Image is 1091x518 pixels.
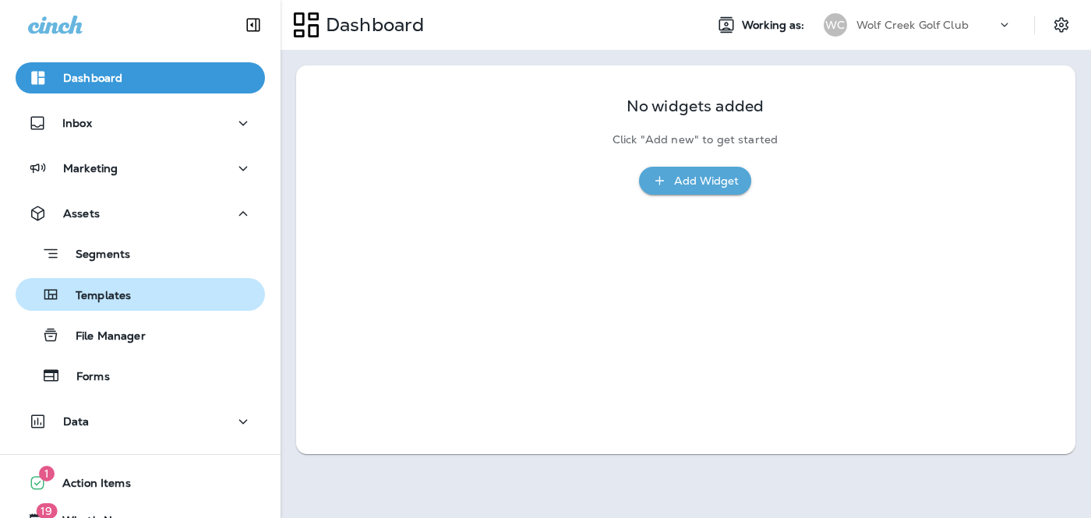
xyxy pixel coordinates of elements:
button: Data [16,406,265,437]
p: Forms [61,370,110,385]
p: Wolf Creek Golf Club [856,19,969,31]
p: File Manager [60,329,146,344]
p: Dashboard [63,72,122,84]
button: Dashboard [16,62,265,93]
button: Collapse Sidebar [231,9,275,41]
p: Click "Add new" to get started [613,133,778,146]
p: Data [63,415,90,428]
p: Templates [60,289,131,304]
button: Assets [16,198,265,229]
button: Inbox [16,107,265,139]
p: Assets [63,207,100,220]
button: Forms [16,359,265,392]
button: Segments [16,237,265,270]
button: Settings [1047,11,1075,39]
button: Marketing [16,153,265,184]
span: Action Items [47,477,131,495]
span: 1 [39,466,55,481]
p: Inbox [62,117,92,129]
p: No widgets added [627,100,764,113]
p: Marketing [63,162,118,174]
div: Add Widget [674,171,739,191]
span: Working as: [742,19,808,32]
button: File Manager [16,319,265,351]
button: 1Action Items [16,467,265,499]
p: Segments [60,248,130,263]
p: Dashboard [320,13,424,37]
button: Templates [16,278,265,311]
div: WC [824,13,847,37]
button: Add Widget [639,167,751,196]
